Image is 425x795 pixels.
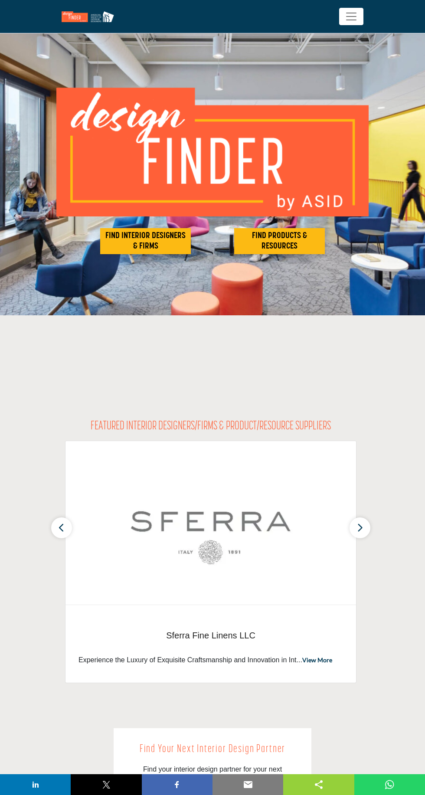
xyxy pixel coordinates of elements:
img: twitter sharing button [101,779,111,790]
img: linkedin sharing button [30,779,41,790]
p: Experience the Luxury of Exquisite Craftsmanship and Innovation in Int... [78,655,343,665]
h2: Find Your Next Interior Design Partner [133,741,292,758]
a: View More [302,656,332,664]
img: image [56,88,369,216]
h2: FEATURED INTERIOR DESIGNERS/FIRMS & PRODUCT/RESOURCE SUPPLIERS [91,419,331,434]
img: email sharing button [243,779,253,790]
span: Sferra Fine Linens LLC [78,629,343,642]
img: whatsapp sharing button [384,779,395,790]
img: sharethis sharing button [314,779,324,790]
button: FIND PRODUCTS & RESOURCES [234,228,325,254]
h2: FIND INTERIOR DESIGNERS & FIRMS [103,231,188,252]
img: facebook sharing button [172,779,182,790]
h2: FIND PRODUCTS & RESOURCES [237,231,322,252]
img: Sferra Fine Linens LLC [65,441,356,605]
button: FIND INTERIOR DESIGNERS & FIRMS [100,228,191,254]
a: Sferra Fine Linens LLC [78,622,343,648]
button: Toggle navigation [339,8,363,25]
img: Site Logo [62,11,118,22]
